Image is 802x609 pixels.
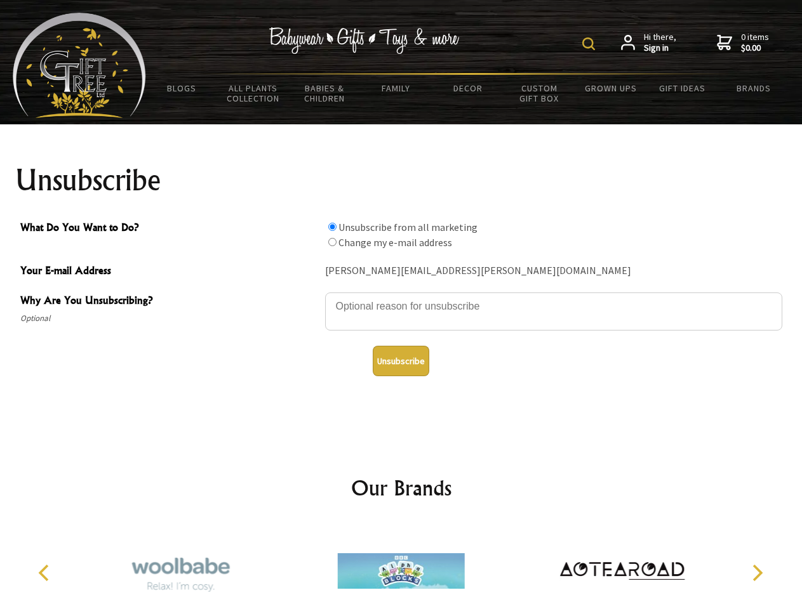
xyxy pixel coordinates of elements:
[325,261,782,281] div: [PERSON_NAME][EMAIL_ADDRESS][PERSON_NAME][DOMAIN_NAME]
[373,346,429,376] button: Unsubscribe
[328,223,337,231] input: What Do You Want to Do?
[621,32,676,54] a: Hi there,Sign in
[741,43,769,54] strong: $0.00
[20,311,319,326] span: Optional
[718,75,790,101] a: Brands
[741,31,769,54] span: 0 items
[582,37,595,50] img: product search
[575,75,646,101] a: Grown Ups
[289,75,361,112] a: Babies & Children
[338,236,452,249] label: Change my e-mail address
[743,559,771,587] button: Next
[432,75,504,101] a: Decor
[646,75,718,101] a: Gift Ideas
[20,263,319,281] span: Your E-mail Address
[269,27,460,54] img: Babywear - Gifts - Toys & more
[146,75,218,101] a: BLOGS
[328,238,337,246] input: What Do You Want to Do?
[717,32,769,54] a: 0 items$0.00
[644,43,676,54] strong: Sign in
[504,75,575,112] a: Custom Gift Box
[25,473,777,503] h2: Our Brands
[644,32,676,54] span: Hi there,
[325,292,782,331] textarea: Why Are You Unsubscribing?
[20,292,319,311] span: Why Are You Unsubscribing?
[20,219,319,238] span: What Do You Want to Do?
[13,13,146,118] img: Babyware - Gifts - Toys and more...
[361,75,432,101] a: Family
[15,165,787,195] h1: Unsubscribe
[338,221,478,233] label: Unsubscribe from all marketing
[218,75,290,112] a: All Plants Collection
[32,559,60,587] button: Previous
